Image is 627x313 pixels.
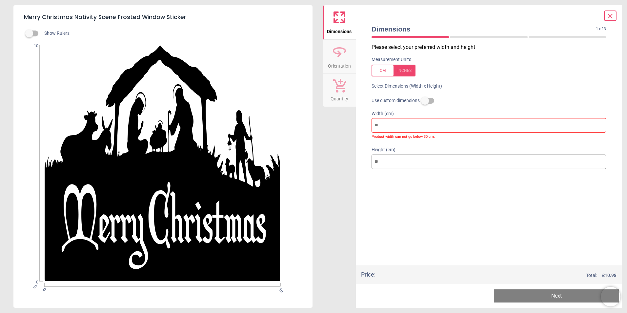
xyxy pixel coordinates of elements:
[328,60,351,70] span: Orientation
[494,289,619,303] button: Next
[327,25,352,35] span: Dimensions
[372,133,606,139] label: Product width can not go below 30 cm.
[602,272,617,279] span: £
[26,43,38,49] span: 10
[372,24,596,34] span: Dimensions
[323,40,356,74] button: Orientation
[41,287,46,291] span: 0
[372,147,606,153] label: Height (cm)
[372,56,411,63] label: Measurement Units
[605,273,617,278] span: 10.98
[596,26,606,32] span: 1 of 3
[361,270,375,279] div: Price :
[372,97,420,104] span: Use custom dimensions
[372,44,612,51] p: Please select your preferred width and height
[366,83,442,90] label: Select Dimensions (Width x Height)
[385,272,617,279] div: Total:
[372,111,606,117] label: Width (cm)
[24,10,302,24] h5: Merry Christmas Nativity Scene Frosted Window Sticker
[323,5,356,39] button: Dimensions
[26,280,38,285] span: 0
[323,74,356,107] button: Quantity
[601,287,620,306] iframe: Brevo live chat
[29,30,313,37] div: Show Rulers
[331,93,348,102] span: Quantity
[278,287,282,291] span: 10
[32,283,38,289] span: cm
